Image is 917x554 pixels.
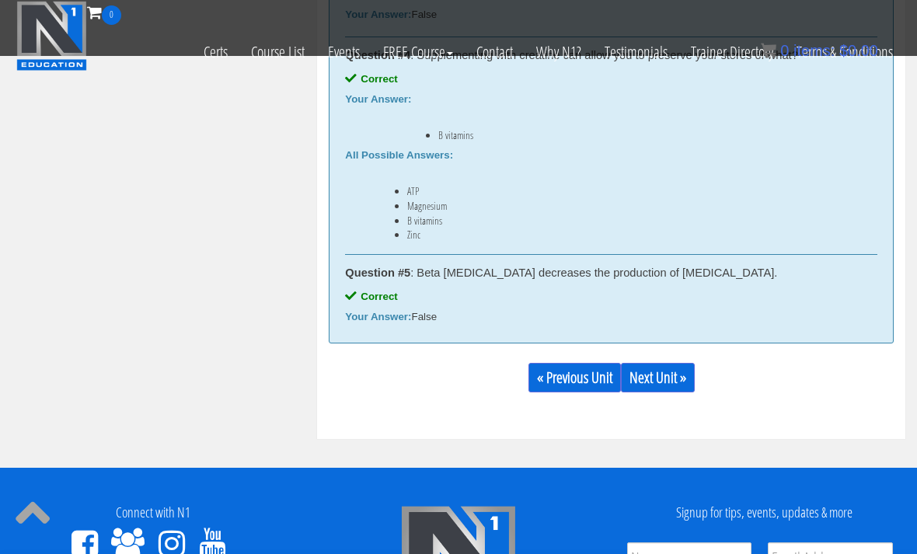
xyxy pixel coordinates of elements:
[793,42,835,59] span: items:
[785,25,905,79] a: Terms & Conditions
[345,311,411,322] b: Your Answer:
[407,214,846,227] li: B vitamins
[465,25,525,79] a: Contact
[407,200,846,212] li: Magnesium
[839,42,878,59] bdi: 0.00
[679,25,785,79] a: Trainer Directory
[345,149,453,161] b: All Possible Answers:
[87,2,121,23] a: 0
[780,42,789,59] span: 0
[316,25,371,79] a: Events
[371,25,465,79] a: FREE Course
[239,25,316,79] a: Course List
[345,291,877,303] div: Correct
[345,267,410,279] strong: Question #5
[761,43,776,58] img: icon11.png
[345,267,877,279] div: : Beta [MEDICAL_DATA] decreases the production of [MEDICAL_DATA].
[345,311,877,323] div: False
[12,505,294,521] h4: Connect with N1
[407,185,846,197] li: ATP
[528,363,621,392] a: « Previous Unit
[192,25,239,79] a: Certs
[525,25,593,79] a: Why N1?
[407,228,846,241] li: Zinc
[593,25,679,79] a: Testimonials
[623,505,905,521] h4: Signup for tips, events, updates & more
[438,129,846,141] li: B vitamins
[621,363,695,392] a: Next Unit »
[761,42,878,59] a: 0 items: $0.00
[16,1,87,71] img: n1-education
[102,5,121,25] span: 0
[839,42,848,59] span: $
[345,93,411,105] b: Your Answer:
[345,73,877,85] div: Correct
